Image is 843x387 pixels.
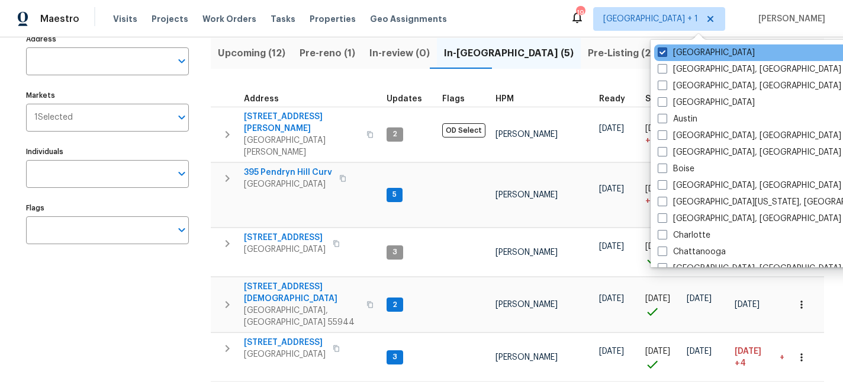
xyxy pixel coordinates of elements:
td: Project started 12 days late [641,107,682,162]
span: [GEOGRAPHIC_DATA] [244,178,332,190]
span: [GEOGRAPHIC_DATA] [244,244,326,255]
span: [PERSON_NAME] [495,191,558,199]
span: 2 [388,129,402,139]
label: Individuals [26,148,189,155]
label: [GEOGRAPHIC_DATA], [GEOGRAPHIC_DATA] [658,130,841,142]
label: [GEOGRAPHIC_DATA], [GEOGRAPHIC_DATA] [658,213,841,225]
label: Address [26,36,189,43]
span: Work Orders [202,13,256,25]
span: 5 [388,190,401,200]
span: Geo Assignments [370,13,447,25]
label: [GEOGRAPHIC_DATA], [GEOGRAPHIC_DATA] [658,263,841,274]
span: [STREET_ADDRESS] [244,232,326,244]
button: Open [173,109,190,126]
span: [DATE] [687,295,712,303]
span: 3 [388,352,402,362]
span: + 1 [645,195,654,207]
span: Flags [442,95,465,103]
label: [GEOGRAPHIC_DATA], [GEOGRAPHIC_DATA] [658,80,841,92]
span: Start [645,95,667,103]
span: Upcoming (12) [218,45,285,62]
label: [GEOGRAPHIC_DATA] [658,47,755,59]
span: Ready [599,95,625,103]
td: Project started on time [641,228,682,277]
span: OD Select [442,123,485,137]
span: [DATE] [599,347,624,356]
span: [DATE] [599,242,624,251]
button: Open [173,222,190,238]
div: Actual renovation start date [645,95,677,103]
label: Markets [26,92,189,99]
label: Charlotte [658,229,710,241]
span: Pre-reno (1) [300,45,355,62]
span: [DATE] [645,185,670,193]
span: 2 [388,300,402,310]
button: Open [173,165,190,182]
td: Project started on time [641,277,682,332]
span: [GEOGRAPHIC_DATA], [GEOGRAPHIC_DATA] 55944 [244,305,359,328]
span: [DATE] [645,295,670,303]
span: In-review (0) [369,45,430,62]
span: [DATE] [599,295,624,303]
div: 19 [576,7,584,19]
label: Boise [658,163,694,175]
span: Tasks [271,15,295,23]
span: 1 Selected [34,113,73,123]
div: Earliest renovation start date (first business day after COE or Checkout) [599,95,636,103]
span: Maestro [40,13,79,25]
span: In-[GEOGRAPHIC_DATA] (5) [444,45,574,62]
label: Chattanooga [658,246,726,258]
span: Pre-Listing (2) [588,45,654,62]
label: [GEOGRAPHIC_DATA] [658,97,755,108]
label: Austin [658,113,697,125]
span: [DATE] [645,242,670,251]
span: [DATE] [645,347,670,356]
span: Properties [310,13,356,25]
td: Scheduled to finish 4 day(s) late [730,333,775,382]
span: [DATE] [599,185,624,193]
span: + 12 [645,135,659,146]
span: [STREET_ADDRESS] [244,337,326,348]
span: [PERSON_NAME] [495,300,558,309]
label: [GEOGRAPHIC_DATA], [GEOGRAPHIC_DATA] [658,63,841,75]
td: Project started 1 days late [641,162,682,228]
span: Projects [152,13,188,25]
span: 395 Pendryn Hill Curv [244,167,332,178]
span: [DATE] [599,124,624,133]
span: [DATE] [735,347,761,356]
button: Open [173,53,190,69]
span: [PERSON_NAME] [495,130,558,139]
span: [GEOGRAPHIC_DATA][PERSON_NAME] [244,135,359,158]
span: +4 [735,357,746,369]
span: [STREET_ADDRESS][PERSON_NAME] [244,111,359,135]
span: [GEOGRAPHIC_DATA] [244,348,326,360]
span: +4 [780,353,791,362]
td: 4 day(s) past target finish date [775,333,826,382]
span: [PERSON_NAME] [754,13,825,25]
label: Flags [26,204,189,212]
span: [DATE] [687,347,712,356]
span: [STREET_ADDRESS][DEMOGRAPHIC_DATA] [244,281,359,305]
label: [GEOGRAPHIC_DATA], [GEOGRAPHIC_DATA] [658,146,841,158]
span: Updates [387,95,422,103]
span: Visits [113,13,137,25]
span: HPM [495,95,514,103]
span: [PERSON_NAME] [495,248,558,257]
span: [PERSON_NAME] [495,353,558,362]
span: 3 [388,247,402,257]
span: [GEOGRAPHIC_DATA] + 1 [603,13,698,25]
label: [GEOGRAPHIC_DATA], [GEOGRAPHIC_DATA] [658,180,841,191]
span: [DATE] [645,124,670,133]
span: [DATE] [735,300,760,309]
td: Project started on time [641,333,682,382]
span: Address [244,95,279,103]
